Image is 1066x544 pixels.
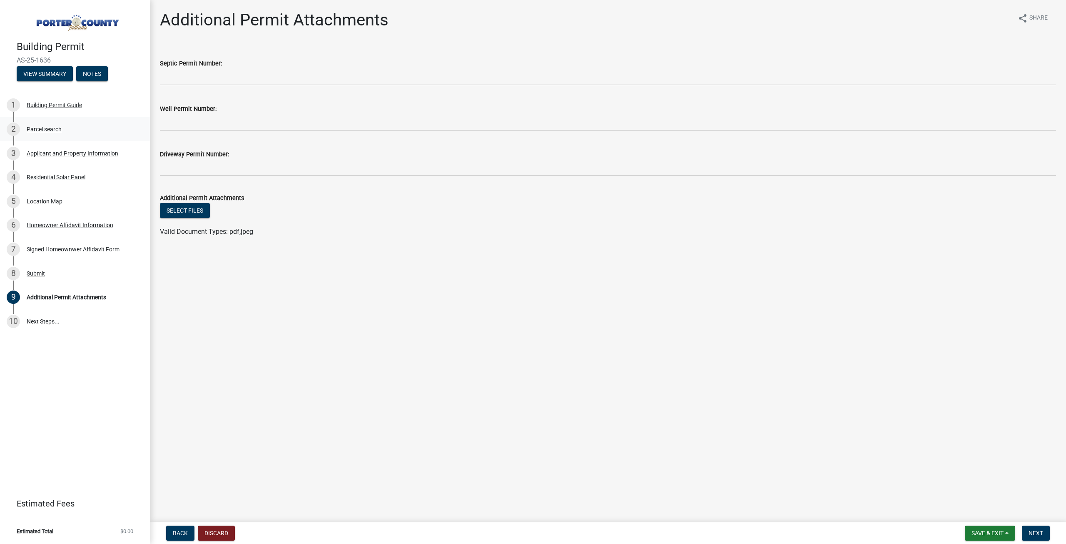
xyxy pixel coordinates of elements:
[76,66,108,81] button: Notes
[1011,10,1054,26] button: shareShare
[971,530,1004,536] span: Save & Exit
[27,222,113,228] div: Homeowner Affidavit Information
[27,174,85,180] div: Residential Solar Panel
[17,66,73,81] button: View Summary
[965,526,1015,541] button: Save & Exit
[27,271,45,276] div: Submit
[7,291,20,304] div: 9
[198,526,235,541] button: Discard
[160,106,217,112] label: Well Permit Number:
[7,195,20,208] div: 5
[120,529,133,534] span: $0.00
[166,526,194,541] button: Back
[160,10,389,30] h1: Additional Permit Attachments
[160,196,244,201] label: Additional Permit Attachments
[27,102,82,108] div: Building Permit Guide
[7,267,20,280] div: 8
[27,198,62,204] div: Location Map
[7,315,20,328] div: 10
[7,147,20,160] div: 3
[7,243,20,256] div: 7
[7,495,137,512] a: Estimated Fees
[160,152,229,158] label: Driveway Permit Number:
[7,218,20,232] div: 6
[17,71,73,78] wm-modal-confirm: Summary
[27,126,62,132] div: Parcel search
[27,150,118,156] div: Applicant and Property Information
[76,71,108,78] wm-modal-confirm: Notes
[27,246,120,252] div: Signed Homeownwer Affidavit Form
[160,228,253,236] span: Valid Document Types: pdf,jpeg
[1018,13,1028,23] i: share
[1029,13,1048,23] span: Share
[160,61,222,67] label: Septic Permit Number:
[17,41,143,53] h4: Building Permit
[7,123,20,136] div: 2
[27,294,106,300] div: Additional Permit Attachments
[160,203,210,218] button: Select files
[17,9,137,32] img: Porter County, Indiana
[7,98,20,112] div: 1
[1022,526,1050,541] button: Next
[17,529,53,534] span: Estimated Total
[17,56,133,64] span: AS-25-1636
[1029,530,1043,536] span: Next
[7,170,20,184] div: 4
[173,530,188,536] span: Back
